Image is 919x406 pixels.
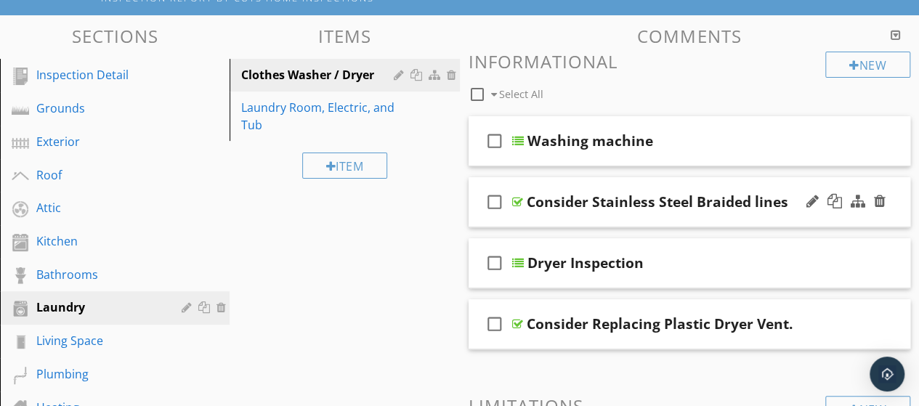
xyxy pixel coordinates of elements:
[241,66,397,84] div: Clothes Washer / Dryer
[483,306,506,341] i: check_box_outline_blank
[36,299,161,316] div: Laundry
[499,87,543,101] span: Select All
[527,315,793,333] div: Consider Replacing Plastic Dryer Vent.
[36,266,161,283] div: Bathrooms
[36,365,161,383] div: Plumbing
[825,52,910,78] div: New
[483,184,506,219] i: check_box_outline_blank
[483,123,506,158] i: check_box_outline_blank
[36,199,161,216] div: Attic
[36,133,161,150] div: Exterior
[36,232,161,250] div: Kitchen
[870,357,904,391] div: Open Intercom Messenger
[483,245,506,280] i: check_box_outline_blank
[230,26,459,46] h3: Items
[527,254,644,272] div: Dryer Inspection
[36,100,161,117] div: Grounds
[469,26,911,46] h3: Comments
[469,52,911,71] h3: Informational
[302,153,388,179] div: Item
[241,99,397,134] div: Laundry Room, Electric, and Tub
[36,332,161,349] div: Living Space
[36,66,161,84] div: Inspection Detail
[36,166,161,184] div: Roof
[527,193,788,211] div: Consider Stainless Steel Braided lines
[527,132,653,150] div: Washing machine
